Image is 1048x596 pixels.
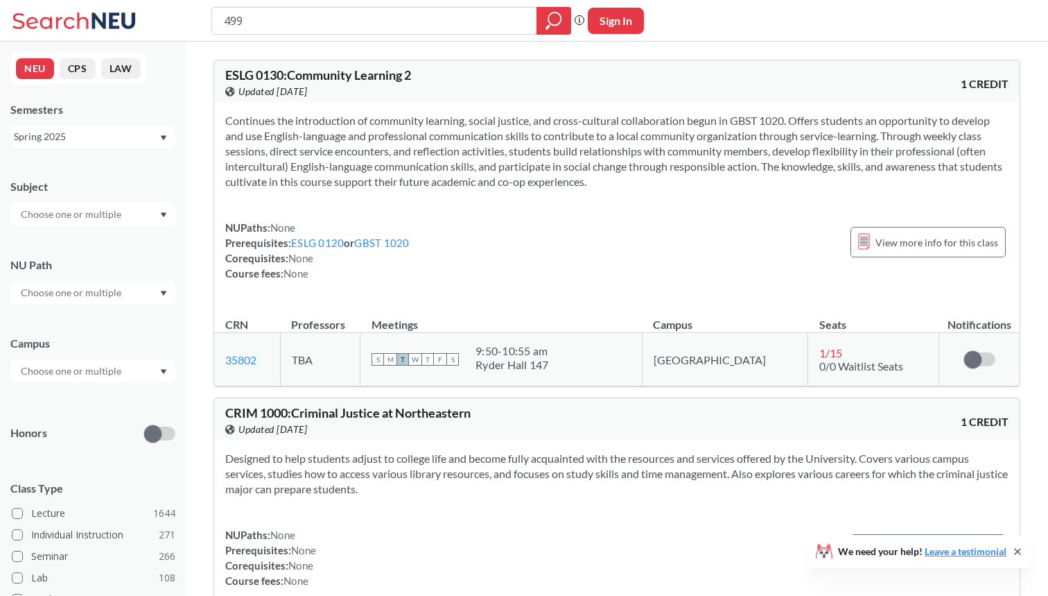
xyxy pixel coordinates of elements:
[225,113,1008,189] section: Continues the introduction of community learning, social justice, and cross-cultural collaboratio...
[159,570,175,586] span: 108
[288,559,313,572] span: None
[475,344,549,358] div: 9:50 - 10:55 am
[291,237,344,249] a: ESLG 0120
[360,303,643,333] th: Meetings
[10,102,175,117] div: Semesters
[60,58,96,79] button: CPS
[238,84,307,99] span: Updated [DATE]
[10,481,175,496] span: Class Type
[10,203,175,226] div: Dropdown arrow
[12,547,175,565] label: Seminar
[288,252,313,264] span: None
[10,179,175,194] div: Subject
[10,425,47,441] p: Honors
[421,353,434,366] span: T
[160,369,167,375] svg: Dropdown arrow
[283,267,308,280] span: None
[14,206,130,223] input: Choose one or multiple
[838,547,1006,556] span: We need your help!
[16,58,54,79] button: NEU
[283,574,308,587] span: None
[434,353,446,366] span: F
[14,129,159,144] div: Spring 2025
[588,8,644,34] button: Sign In
[238,422,307,437] span: Updated [DATE]
[159,549,175,564] span: 266
[222,9,527,33] input: Class, professor, course number, "phrase"
[819,346,842,359] span: 1 / 15
[536,7,571,35] div: magnifying glass
[10,281,175,305] div: Dropdown arrow
[642,333,807,386] td: [GEOGRAPHIC_DATA]
[12,504,175,522] label: Lecture
[291,544,316,556] span: None
[225,527,316,588] div: NUPaths: Prerequisites: Corequisites: Course fees:
[225,405,471,420] span: CRIM 1000 : Criminal Justice at Northeastern
[10,359,175,383] div: Dropdown arrow
[475,358,549,372] div: Ryder Hall 147
[101,58,141,79] button: LAW
[396,353,409,366] span: T
[10,126,175,148] div: Spring 2025Dropdown arrow
[160,212,167,218] svg: Dropdown arrow
[153,506,175,521] span: 1644
[159,527,175,543] span: 271
[819,359,903,373] span: 0/0 Waitlist Seats
[12,569,175,587] label: Lab
[384,353,396,366] span: M
[875,234,998,251] span: View more info for this class
[925,545,1006,557] a: Leave a testimonial
[10,257,175,273] div: NU Path
[160,291,167,296] svg: Dropdown arrow
[961,414,1008,429] span: 1 CREDIT
[372,353,384,366] span: S
[280,303,360,333] th: Professors
[808,303,939,333] th: Seats
[225,67,411,83] span: ESLG 0130 : Community Learning 2
[225,317,248,332] div: CRN
[10,336,175,351] div: Campus
[225,353,256,366] a: 35802
[270,529,295,541] span: None
[225,220,410,281] div: NUPaths: Prerequisites: or Corequisites: Course fees:
[12,526,175,544] label: Individual Instruction
[642,303,807,333] th: Campus
[354,237,409,249] a: GBST 1020
[270,221,295,234] span: None
[14,284,130,301] input: Choose one or multiple
[409,353,421,366] span: W
[225,451,1008,497] section: Designed to help students adjust to college life and become fully acquainted with the resources a...
[545,11,562,31] svg: magnifying glass
[939,303,1020,333] th: Notifications
[280,333,360,386] td: TBA
[961,76,1008,92] span: 1 CREDIT
[160,135,167,141] svg: Dropdown arrow
[446,353,459,366] span: S
[14,363,130,380] input: Choose one or multiple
